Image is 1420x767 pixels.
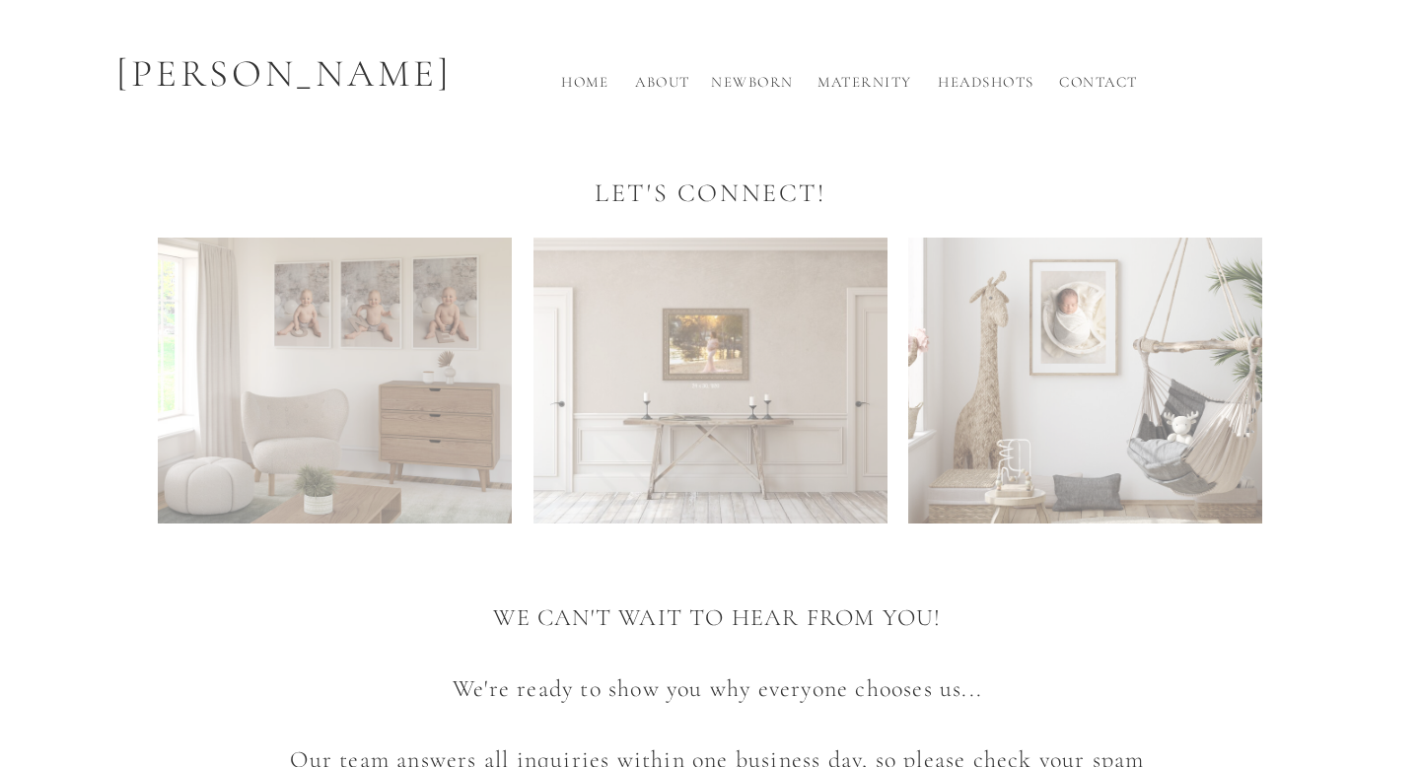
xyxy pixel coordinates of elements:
[708,71,797,104] a: Newborn
[811,71,919,104] a: Maternity
[932,71,1040,104] a: Headshots
[1054,71,1143,104] a: Contact
[574,174,847,208] h1: Let's Connect!
[553,71,616,104] a: Home
[99,45,470,104] p: [PERSON_NAME]
[630,71,695,104] a: About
